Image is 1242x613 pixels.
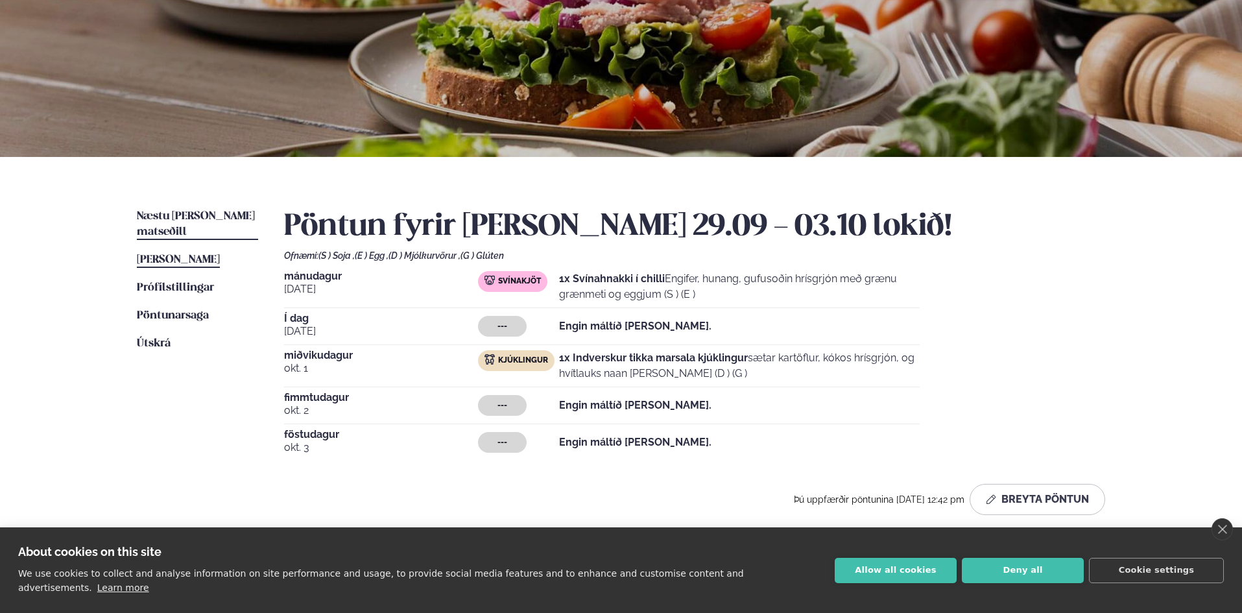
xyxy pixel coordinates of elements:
strong: Engin máltíð [PERSON_NAME]. [559,436,711,448]
span: (D ) Mjólkurvörur , [388,250,460,261]
a: Prófílstillingar [137,280,214,296]
strong: Engin máltíð [PERSON_NAME]. [559,320,711,332]
strong: 1x Svínahnakki í chilli [559,272,665,285]
span: Þú uppfærðir pöntunina [DATE] 12:42 pm [794,494,964,505]
strong: About cookies on this site [18,545,161,559]
p: We use cookies to collect and analyse information on site performance and usage, to provide socia... [18,568,744,593]
span: Útskrá [137,338,171,349]
button: Cookie settings [1089,558,1224,583]
span: föstudagur [284,429,478,440]
p: sætar kartöflur, kókos hrísgrjón, og hvítlauks naan [PERSON_NAME] (D ) (G ) [559,350,920,381]
span: (E ) Egg , [355,250,388,261]
p: Engifer, hunang, gufusoðin hrísgrjón með grænu grænmeti og eggjum (S ) (E ) [559,271,920,302]
a: close [1212,518,1233,540]
button: Deny all [962,558,1084,583]
span: Í dag [284,313,478,324]
a: Learn more [97,583,149,593]
span: okt. 3 [284,440,478,455]
span: Kjúklingur [498,355,548,366]
span: (G ) Glúten [460,250,504,261]
span: mánudagur [284,271,478,282]
span: fimmtudagur [284,392,478,403]
button: Allow all cookies [835,558,957,583]
span: --- [497,321,507,331]
span: Næstu [PERSON_NAME] matseðill [137,211,255,237]
img: chicken.svg [484,354,495,365]
img: pork.svg [484,275,495,285]
span: (S ) Soja , [318,250,355,261]
button: Breyta Pöntun [970,484,1105,515]
span: [DATE] [284,282,478,297]
a: Næstu [PERSON_NAME] matseðill [137,209,258,240]
span: --- [497,437,507,448]
a: [PERSON_NAME] [137,252,220,268]
a: Útskrá [137,336,171,352]
span: okt. 2 [284,403,478,418]
span: --- [497,400,507,411]
span: [PERSON_NAME] [137,254,220,265]
span: Pöntunarsaga [137,310,209,321]
h2: Pöntun fyrir [PERSON_NAME] 29.09 - 03.10 lokið! [284,209,1105,245]
div: Ofnæmi: [284,250,1105,261]
span: okt. 1 [284,361,478,376]
span: [DATE] [284,324,478,339]
strong: Engin máltíð [PERSON_NAME]. [559,399,711,411]
strong: 1x Indverskur tikka marsala kjúklingur [559,352,748,364]
span: Svínakjöt [498,276,541,287]
span: Prófílstillingar [137,282,214,293]
span: miðvikudagur [284,350,478,361]
a: Pöntunarsaga [137,308,209,324]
